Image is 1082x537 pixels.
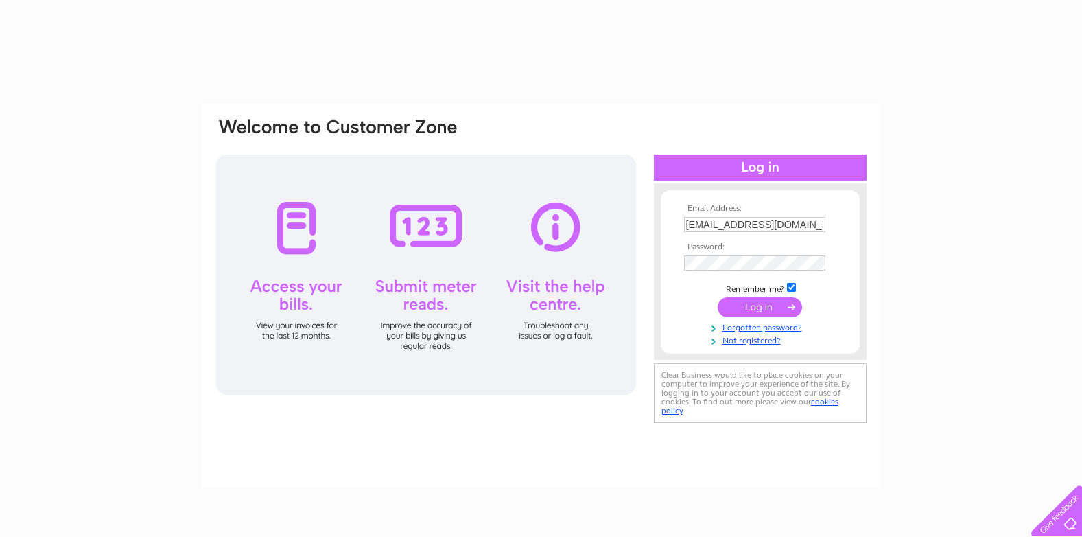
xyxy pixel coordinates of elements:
a: Forgotten password? [684,320,840,333]
a: cookies policy [661,397,838,415]
div: Clear Business would like to place cookies on your computer to improve your experience of the sit... [654,363,867,423]
th: Email Address: [681,204,840,214]
th: Password: [681,242,840,252]
input: Submit [718,297,802,317]
td: Remember me? [681,281,840,295]
a: Not registered? [684,333,840,346]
